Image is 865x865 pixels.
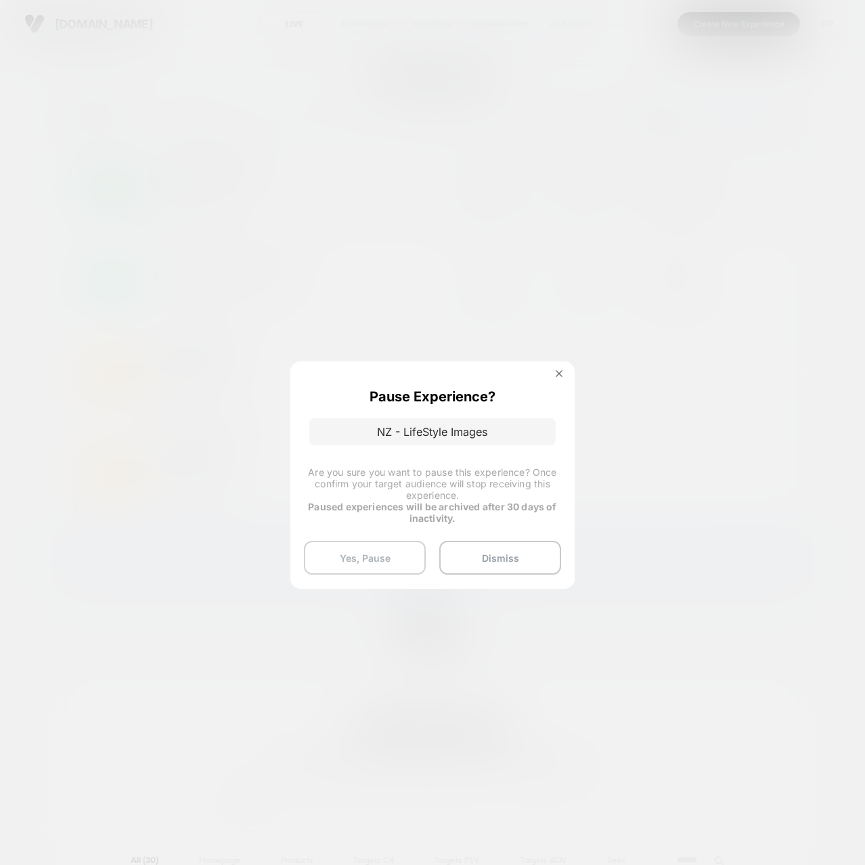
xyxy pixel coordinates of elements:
[309,418,556,445] p: NZ - LifeStyle Images
[304,541,426,575] button: Yes, Pause
[439,541,561,575] button: Dismiss
[370,389,495,405] p: Pause Experience?
[308,501,556,524] strong: Paused experiences will be archived after 30 days of inactivity.
[556,370,562,377] img: close
[308,466,556,501] span: Are you sure you want to pause this experience? Once confirm your target audience will stop recei...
